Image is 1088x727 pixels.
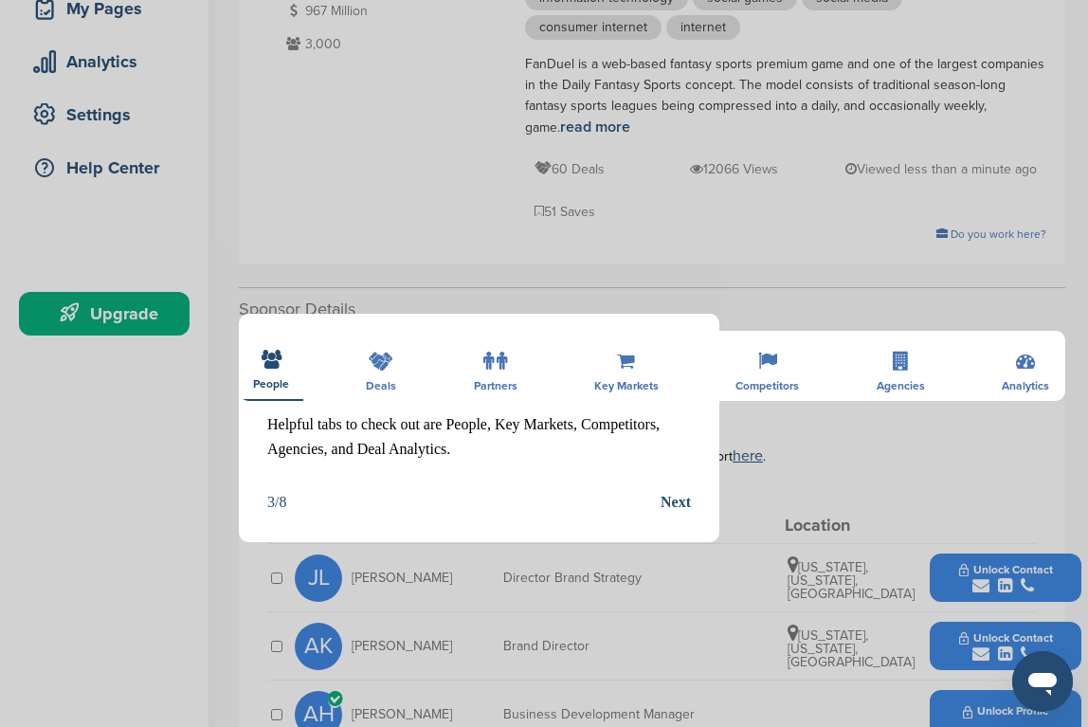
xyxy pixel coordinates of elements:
div: 3/8 [267,490,286,515]
h1: Detail tabs [418,342,522,384]
p: Helpful tabs to check out are People, Key Markets, Competitors, Agencies, and Deal Analytics. [267,412,691,462]
button: Next [661,490,691,515]
iframe: Button to launch messaging window [1012,651,1073,712]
